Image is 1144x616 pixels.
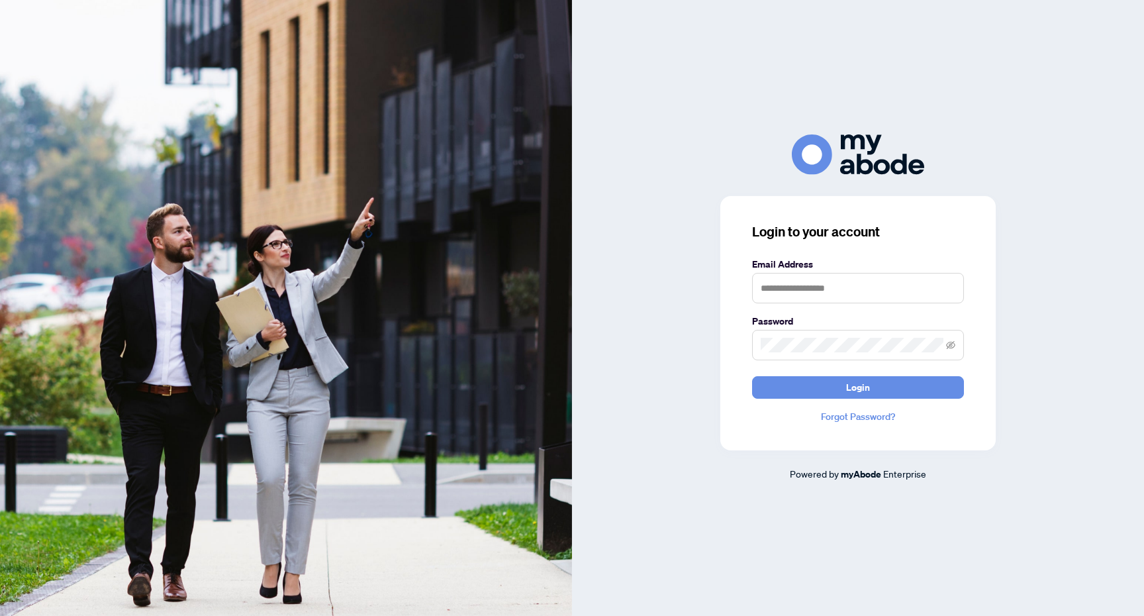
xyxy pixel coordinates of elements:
[752,257,964,272] label: Email Address
[792,134,924,175] img: ma-logo
[752,223,964,241] h3: Login to your account
[883,468,926,480] span: Enterprise
[946,340,955,350] span: eye-invisible
[752,409,964,424] a: Forgot Password?
[841,467,881,482] a: myAbode
[846,377,870,398] span: Login
[752,376,964,399] button: Login
[790,468,839,480] span: Powered by
[752,314,964,329] label: Password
